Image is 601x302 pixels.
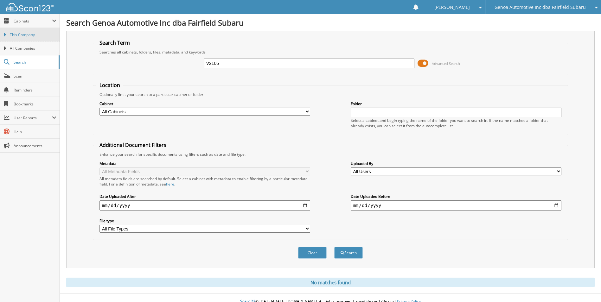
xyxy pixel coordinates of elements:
[14,115,52,121] span: User Reports
[14,101,56,107] span: Bookmarks
[14,129,56,135] span: Help
[99,161,310,166] label: Metadata
[10,32,56,38] span: This Company
[96,39,133,46] legend: Search Term
[96,49,564,55] div: Searches all cabinets, folders, files, metadata, and keywords
[298,247,327,259] button: Clear
[14,18,52,24] span: Cabinets
[432,61,460,66] span: Advanced Search
[10,46,56,51] span: All Companies
[99,218,310,223] label: File type
[14,143,56,148] span: Announcements
[96,142,169,148] legend: Additional Document Filters
[96,92,564,97] div: Optionally limit your search to a particular cabinet or folder
[99,101,310,106] label: Cabinet
[351,194,561,199] label: Date Uploaded Before
[66,278,595,287] div: No matches found
[351,118,561,129] div: Select a cabinet and begin typing the name of the folder you want to search in. If the name match...
[495,5,586,9] span: Genoa Automotive Inc dba Fairfield Subaru
[351,161,561,166] label: Uploaded By
[99,176,310,187] div: All metadata fields are searched by default. Select a cabinet with metadata to enable filtering b...
[351,101,561,106] label: Folder
[99,200,310,211] input: start
[6,3,54,11] img: scan123-logo-white.svg
[66,17,595,28] h1: Search Genoa Automotive Inc dba Fairfield Subaru
[14,87,56,93] span: Reminders
[96,82,123,89] legend: Location
[166,181,174,187] a: here
[96,152,564,157] div: Enhance your search for specific documents using filters such as date and file type.
[434,5,470,9] span: [PERSON_NAME]
[351,200,561,211] input: end
[14,60,55,65] span: Search
[14,73,56,79] span: Scan
[334,247,363,259] button: Search
[569,272,601,302] iframe: Chat Widget
[99,194,310,199] label: Date Uploaded After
